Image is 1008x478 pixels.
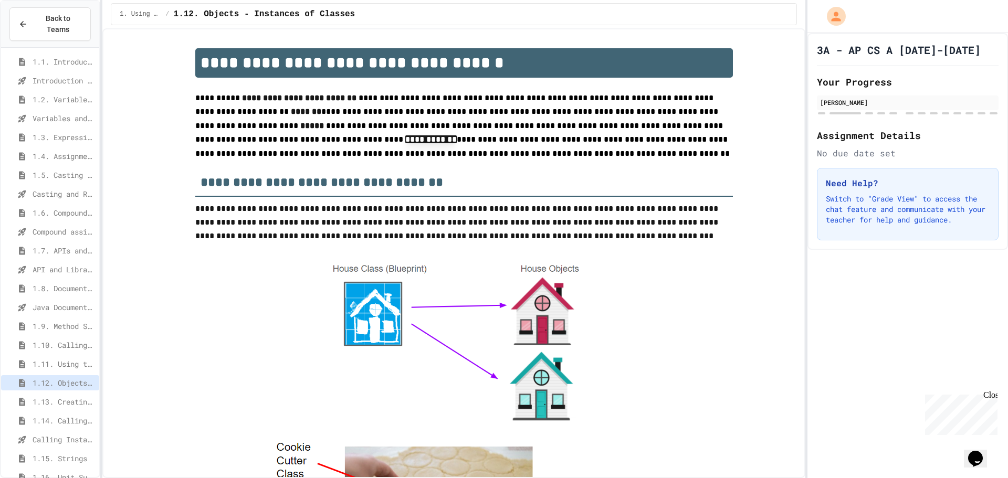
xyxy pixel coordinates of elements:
[33,453,95,464] span: 1.15. Strings
[816,4,848,28] div: My Account
[33,169,95,180] span: 1.5. Casting and Ranges of Values
[33,396,95,407] span: 1.13. Creating and Initializing Objects: Constructors
[826,177,990,189] h3: Need Help?
[165,10,169,18] span: /
[817,147,999,160] div: No due date set
[33,377,95,388] span: 1.12. Objects - Instances of Classes
[33,151,95,162] span: 1.4. Assignment and Input
[174,8,355,20] span: 1.12. Objects - Instances of Classes
[4,4,72,67] div: Chat with us now!Close
[33,321,95,332] span: 1.9. Method Signatures
[33,358,95,369] span: 1.11. Using the Math Class
[33,264,95,275] span: API and Libraries - Topic 1.7
[9,7,91,41] button: Back to Teams
[33,56,95,67] span: 1.1. Introduction to Algorithms, Programming, and Compilers
[33,75,95,86] span: Introduction to Algorithms, Programming, and Compilers
[120,10,161,18] span: 1. Using Objects and Methods
[33,94,95,105] span: 1.2. Variables and Data Types
[33,188,95,199] span: Casting and Ranges of variables - Quiz
[817,75,999,89] h2: Your Progress
[33,283,95,294] span: 1.8. Documentation with Comments and Preconditions
[33,302,95,313] span: Java Documentation with Comments - Topic 1.8
[33,434,95,445] span: Calling Instance Methods - Topic 1.14
[33,207,95,218] span: 1.6. Compound Assignment Operators
[817,43,981,57] h1: 3A - AP CS A [DATE]-[DATE]
[33,226,95,237] span: Compound assignment operators - Quiz
[820,98,995,107] div: [PERSON_NAME]
[33,415,95,426] span: 1.14. Calling Instance Methods
[964,436,997,468] iframe: chat widget
[33,132,95,143] span: 1.3. Expressions and Output [New]
[826,194,990,225] p: Switch to "Grade View" to access the chat feature and communicate with your teacher for help and ...
[817,128,999,143] h2: Assignment Details
[33,245,95,256] span: 1.7. APIs and Libraries
[34,13,82,35] span: Back to Teams
[33,339,95,350] span: 1.10. Calling Class Methods
[33,113,95,124] span: Variables and Data Types - Quiz
[921,390,997,435] iframe: chat widget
